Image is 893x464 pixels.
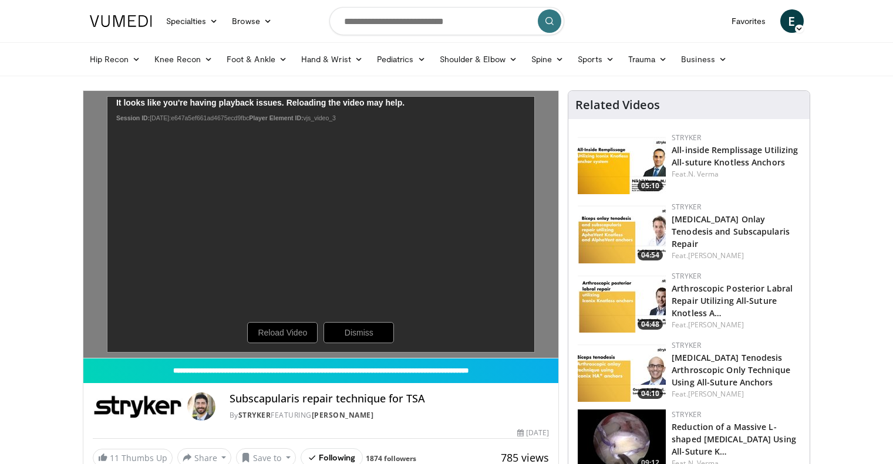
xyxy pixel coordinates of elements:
[110,452,119,463] span: 11
[672,283,793,319] a: Arthroscopic Posterior Labral Repair Utilizing All-Suture Knotless A…
[83,48,148,71] a: Hip Recon
[578,202,666,263] a: 04:54
[433,48,524,71] a: Shoulder & Elbow
[220,48,294,71] a: Foot & Ankle
[672,409,701,419] a: Stryker
[370,48,433,71] a: Pediatrics
[638,388,663,399] span: 04:10
[672,144,798,168] a: All-inside Remplissage Utilizing All-suture Knotless Anchors
[672,340,701,350] a: Stryker
[688,320,744,330] a: [PERSON_NAME]
[225,9,279,33] a: Browse
[571,48,621,71] a: Sports
[578,340,666,402] img: dd3c9599-9b8f-4523-a967-19256dd67964.150x105_q85_crop-smart_upscale.jpg
[672,250,800,261] div: Feat.
[90,15,152,27] img: VuMedi Logo
[575,98,660,112] h4: Related Videos
[329,7,564,35] input: Search topics, interventions
[688,389,744,399] a: [PERSON_NAME]
[672,169,800,179] div: Feat.
[672,352,790,388] a: [MEDICAL_DATA] Tenodesis Arthroscopic Only Technique Using All-Suture Anchors
[83,91,559,358] video-js: Video Player
[578,133,666,194] a: 05:10
[672,389,800,399] div: Feat.
[578,133,666,194] img: 0dbaa052-54c8-49be-8279-c70a6c51c0f9.150x105_q85_crop-smart_upscale.jpg
[672,421,796,457] a: Reduction of a Massive L-shaped [MEDICAL_DATA] Using All-Suture K…
[578,340,666,402] a: 04:10
[672,202,701,212] a: Stryker
[638,181,663,191] span: 05:10
[517,428,549,438] div: [DATE]
[524,48,571,71] a: Spine
[638,250,663,260] span: 04:54
[578,202,666,263] img: f0e53f01-d5db-4f12-81ed-ecc49cba6117.150x105_q85_crop-smart_upscale.jpg
[366,453,416,463] a: 1874 followers
[780,9,804,33] a: E
[688,250,744,260] a: [PERSON_NAME]
[674,48,734,71] a: Business
[147,48,220,71] a: Knee Recon
[187,392,215,421] img: Avatar
[688,169,719,179] a: N. Verma
[724,9,773,33] a: Favorites
[578,271,666,333] img: d2f6a426-04ef-449f-8186-4ca5fc42937c.150x105_q85_crop-smart_upscale.jpg
[672,320,800,330] div: Feat.
[312,410,374,420] a: [PERSON_NAME]
[672,133,701,143] a: Stryker
[672,271,701,281] a: Stryker
[230,410,549,421] div: By FEATURING
[238,410,271,420] a: Stryker
[672,214,790,249] a: [MEDICAL_DATA] Onlay Tenodesis and Subscapularis Repair
[230,392,549,405] h4: Subscapularis repair technique for TSA
[638,319,663,330] span: 04:48
[294,48,370,71] a: Hand & Wrist
[93,392,183,421] img: Stryker
[159,9,225,33] a: Specialties
[578,271,666,333] a: 04:48
[621,48,675,71] a: Trauma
